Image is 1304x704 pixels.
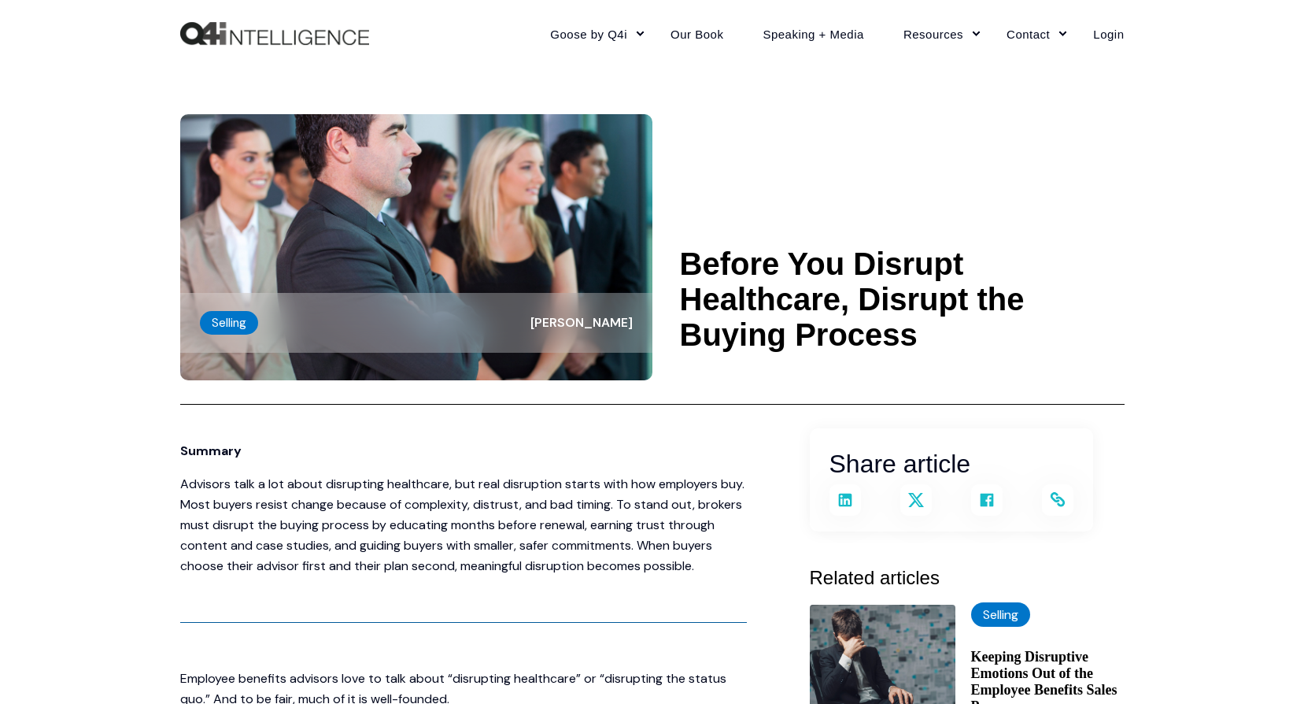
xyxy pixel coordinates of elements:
span: Summary [180,443,242,459]
a: Share on X [900,484,932,516]
img: Concept of disruption. Businessperson standing apart from the rest [180,114,652,380]
p: Advisors talk a lot about disrupting healthcare, but real disruption starts with how employers bu... [180,474,747,576]
a: Back to Home [180,22,369,46]
img: Q4intelligence, LLC logo [180,22,369,46]
label: Selling [200,311,258,335]
a: Copy and share the link [1042,484,1073,516]
a: Share on Facebook [971,484,1003,516]
h2: Share article [829,444,1073,484]
h1: Before You Disrupt Healthcare, Disrupt the Buying Process [680,246,1125,353]
a: Share on LinkedIn [829,484,861,516]
label: Selling [971,602,1030,627]
span: [PERSON_NAME] [530,314,633,331]
h3: Related articles [810,563,1125,593]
